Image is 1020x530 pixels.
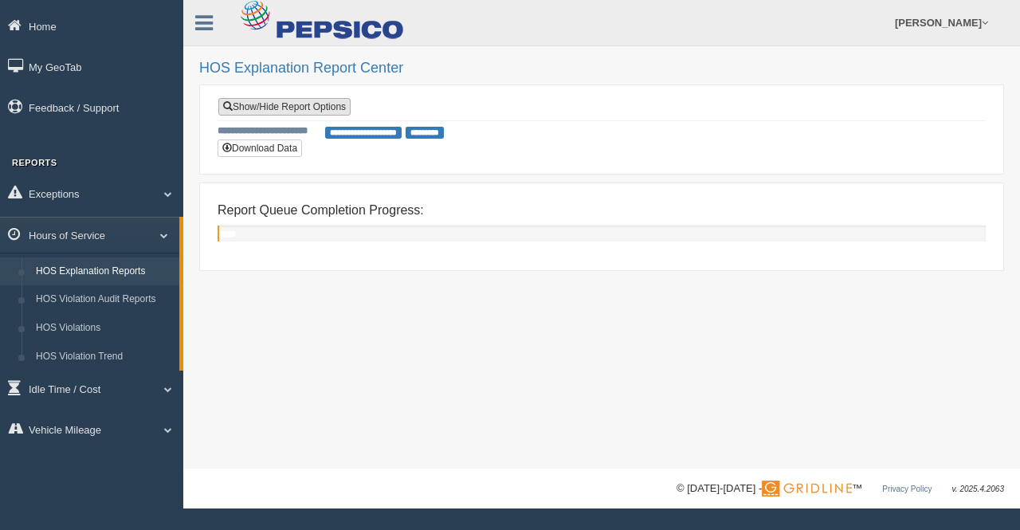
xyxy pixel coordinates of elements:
[882,485,932,493] a: Privacy Policy
[29,314,179,343] a: HOS Violations
[762,481,852,497] img: Gridline
[29,285,179,314] a: HOS Violation Audit Reports
[218,98,351,116] a: Show/Hide Report Options
[218,203,986,218] h4: Report Queue Completion Progress:
[218,139,302,157] button: Download Data
[29,257,179,286] a: HOS Explanation Reports
[29,343,179,371] a: HOS Violation Trend
[677,481,1004,497] div: © [DATE]-[DATE] - ™
[199,61,1004,77] h2: HOS Explanation Report Center
[952,485,1004,493] span: v. 2025.4.2063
